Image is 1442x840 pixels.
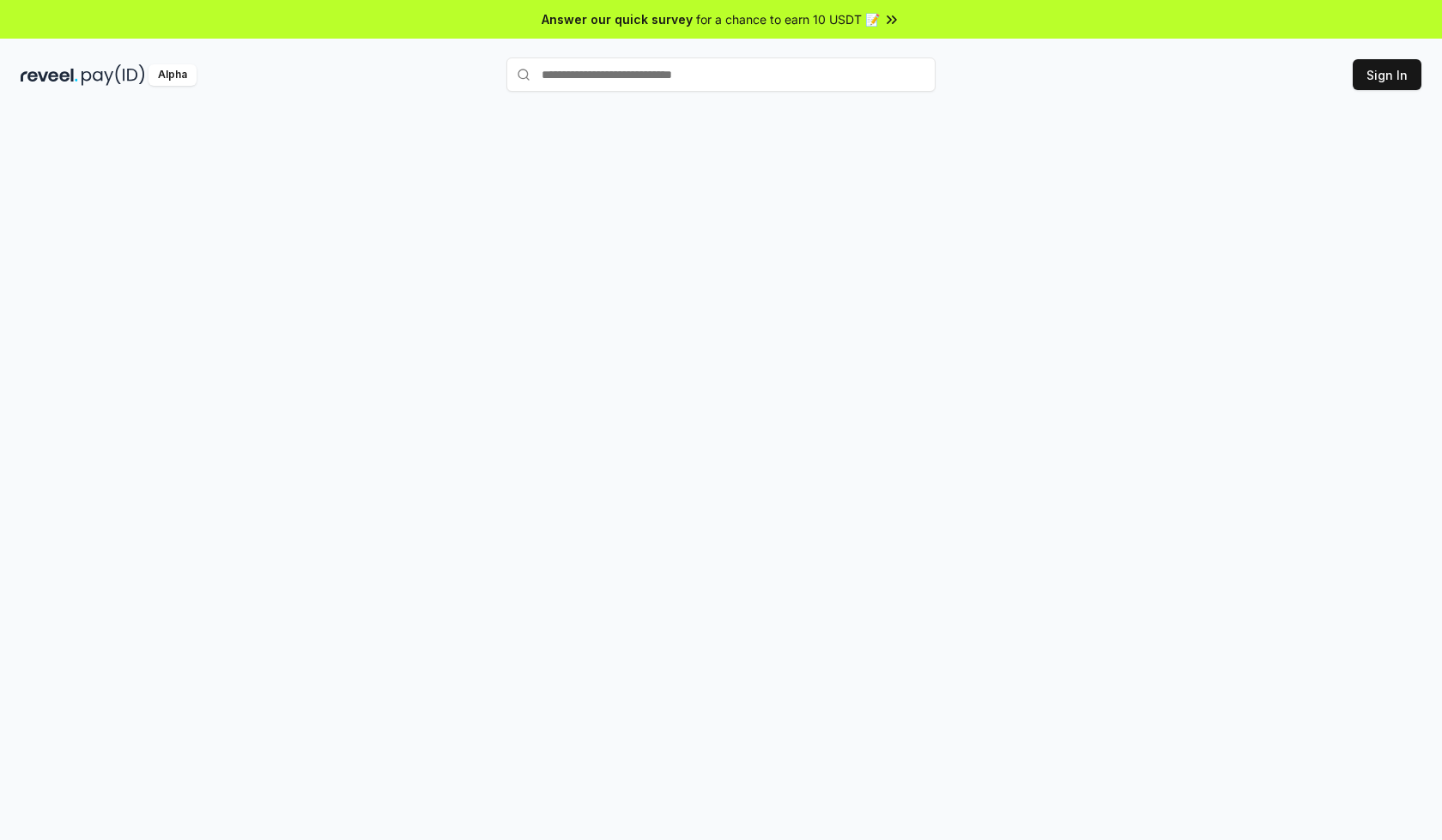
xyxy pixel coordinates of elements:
[82,64,145,86] img: pay_id
[148,64,197,86] div: Alpha
[542,10,693,28] span: Answer our quick survey
[696,10,880,28] span: for a chance to earn 10 USDT 📝
[1353,59,1421,90] button: Sign In
[21,64,78,86] img: reveel_dark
